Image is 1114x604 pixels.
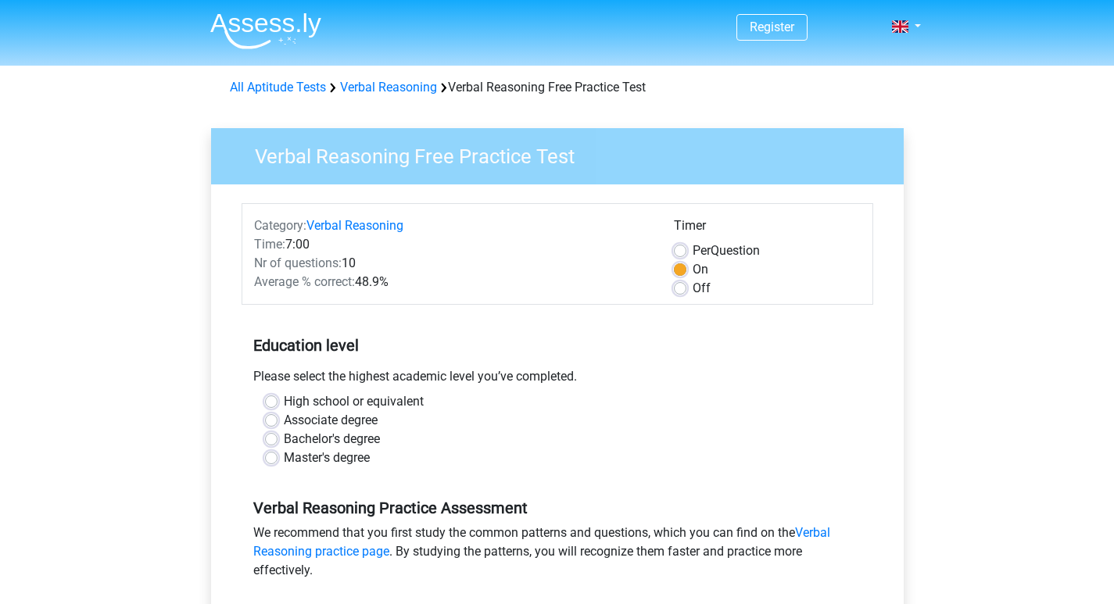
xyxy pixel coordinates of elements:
[693,243,711,258] span: Per
[242,254,662,273] div: 10
[693,279,711,298] label: Off
[242,235,662,254] div: 7:00
[253,499,861,517] h5: Verbal Reasoning Practice Assessment
[693,241,760,260] label: Question
[306,218,403,233] a: Verbal Reasoning
[253,330,861,361] h5: Education level
[340,80,437,95] a: Verbal Reasoning
[224,78,891,97] div: Verbal Reasoning Free Practice Test
[242,273,662,291] div: 48.9%
[284,449,370,467] label: Master's degree
[284,392,424,411] label: High school or equivalent
[254,274,355,289] span: Average % correct:
[242,524,873,586] div: We recommend that you first study the common patterns and questions, which you can find on the . ...
[693,260,708,279] label: On
[242,367,873,392] div: Please select the highest academic level you’ve completed.
[284,430,380,449] label: Bachelor's degree
[254,256,342,270] span: Nr of questions:
[254,237,285,252] span: Time:
[236,138,892,169] h3: Verbal Reasoning Free Practice Test
[750,20,794,34] a: Register
[254,218,306,233] span: Category:
[674,216,861,241] div: Timer
[230,80,326,95] a: All Aptitude Tests
[210,13,321,49] img: Assessly
[284,411,378,430] label: Associate degree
